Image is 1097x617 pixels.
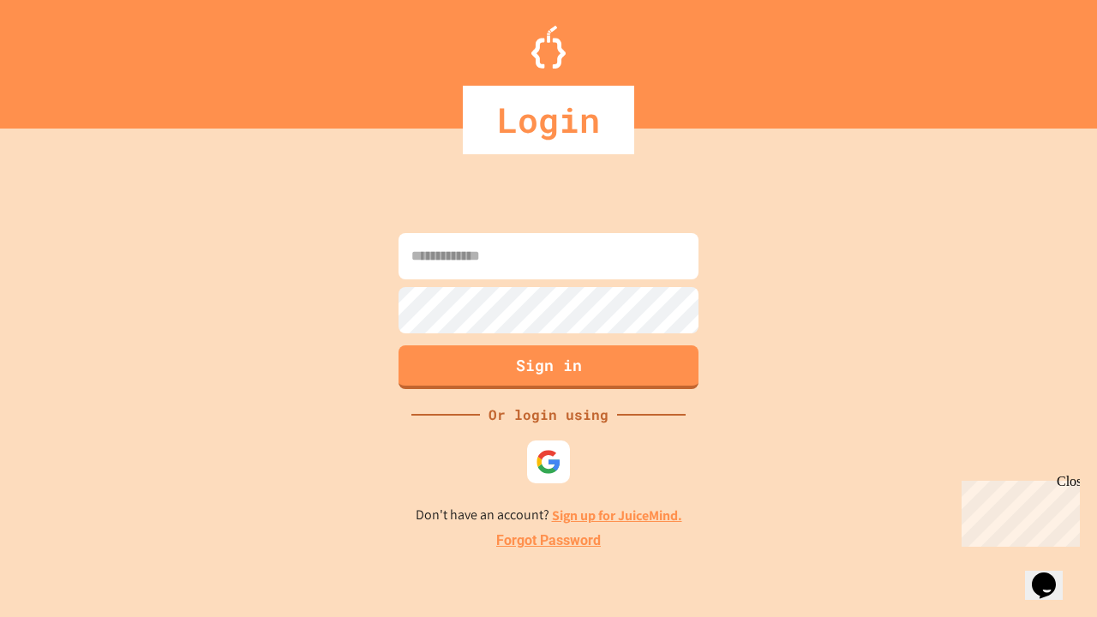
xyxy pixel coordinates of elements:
p: Don't have an account? [416,505,682,526]
a: Sign up for JuiceMind. [552,506,682,524]
button: Sign in [399,345,698,389]
div: Chat with us now!Close [7,7,118,109]
a: Forgot Password [496,530,601,551]
img: Logo.svg [531,26,566,69]
div: Login [463,86,634,154]
img: google-icon.svg [536,449,561,475]
div: Or login using [480,404,617,425]
iframe: chat widget [955,474,1080,547]
iframe: chat widget [1025,548,1080,600]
